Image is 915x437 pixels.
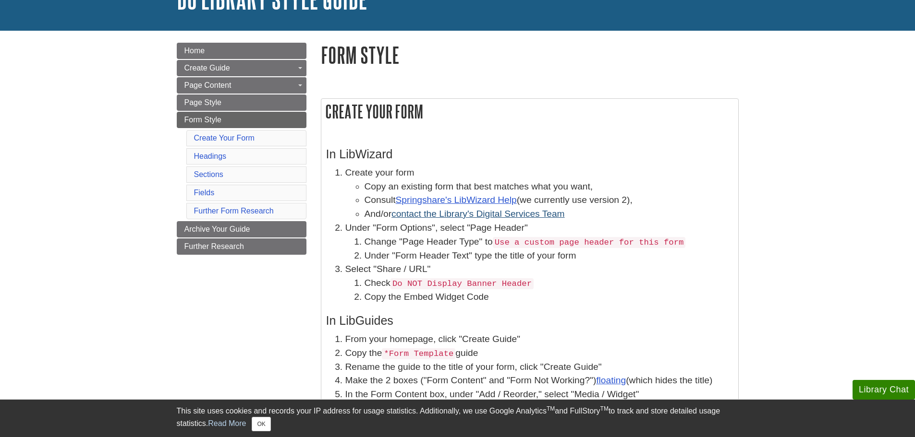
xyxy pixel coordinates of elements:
a: Further Research [177,238,306,255]
h2: Create Your Form [321,99,738,124]
li: From your homepage, click "Create Guide" [345,332,733,346]
sup: TM [547,405,555,412]
span: Archive Your Guide [184,225,250,233]
sup: TM [600,405,609,412]
span: Further Research [184,242,244,250]
code: Do NOT Display Banner Header [390,278,534,289]
li: Under "Form Header Text" type the title of your form [365,249,733,263]
button: Close [252,417,270,431]
a: Sections [194,170,223,178]
a: Springshare's LibWizard Help [396,195,517,205]
a: Page Content [177,77,306,94]
button: Library Chat [853,380,915,400]
span: Home [184,47,205,55]
a: Read More [208,419,246,427]
div: Guide Page Menu [177,43,306,255]
a: Create Your Form [194,134,255,142]
span: Create Guide [184,64,230,72]
a: Page Style [177,94,306,111]
a: Home [177,43,306,59]
li: Copy the Embed Widget Code [365,290,733,304]
div: This site uses cookies and records your IP address for usage statistics. Additionally, we use Goo... [177,405,739,431]
span: Page Style [184,98,221,106]
h3: In LibGuides [326,314,733,328]
a: Headings [194,152,227,160]
code: *Form Template [382,348,455,359]
a: Archive Your Guide [177,221,306,237]
li: Check [365,276,733,290]
code: Use a custom page header for this form [493,237,686,248]
li: Rename the guide to the title of your form, click "Create Guide" [345,360,733,374]
li: Create your form [345,166,733,221]
span: Page Content [184,81,232,89]
li: Under "Form Options", select "Page Header" [345,221,733,263]
li: Select "Share / URL" [345,262,733,304]
a: Fields [194,189,215,197]
li: Make the 2 boxes ("Form Content" and "Form Not Working?") (which hides the title) [345,374,733,388]
li: And/or [365,207,733,221]
li: In the Form Content box, under "Add / Reorder," select "Media / Widget" [345,388,733,402]
li: Change "Page Header Type" to [365,235,733,249]
h1: Form Style [321,43,739,67]
a: Create Guide [177,60,306,76]
a: floating [596,375,626,385]
li: Consult (we currently use version 2), [365,193,733,207]
a: contact the Library's Digital Services Team [391,209,565,219]
h3: In LibWizard [326,147,733,161]
span: Form Style [184,116,221,124]
a: Form Style [177,112,306,128]
a: Further Form Research [194,207,274,215]
li: Copy an existing form that best matches what you want, [365,180,733,194]
li: Copy the guide [345,346,733,360]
